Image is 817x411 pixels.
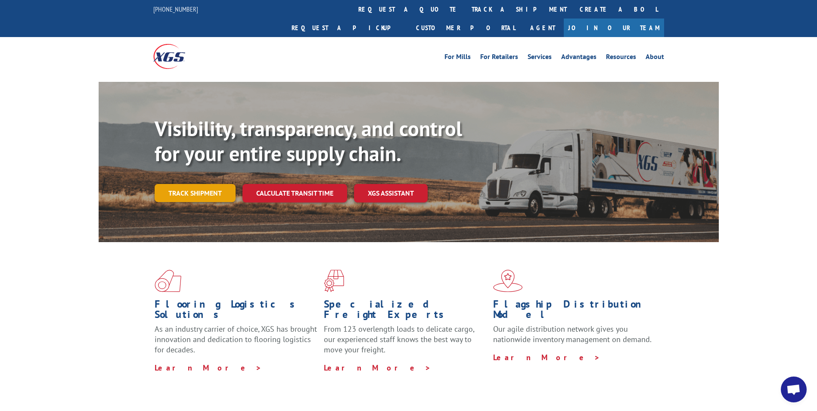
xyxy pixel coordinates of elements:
a: Calculate transit time [242,184,347,202]
a: About [646,53,664,63]
img: xgs-icon-flagship-distribution-model-red [493,270,523,292]
span: As an industry carrier of choice, XGS has brought innovation and dedication to flooring logistics... [155,324,317,355]
p: From 123 overlength loads to delicate cargo, our experienced staff knows the best way to move you... [324,324,487,362]
a: For Retailers [480,53,518,63]
span: Our agile distribution network gives you nationwide inventory management on demand. [493,324,652,344]
a: Learn More > [324,363,431,373]
a: Advantages [561,53,596,63]
a: Learn More > [155,363,262,373]
a: Join Our Team [564,19,664,37]
a: Services [528,53,552,63]
a: Agent [522,19,564,37]
a: Learn More > [493,352,600,362]
b: Visibility, transparency, and control for your entire supply chain. [155,115,462,167]
a: Request a pickup [285,19,410,37]
a: Open chat [781,377,807,402]
h1: Flooring Logistics Solutions [155,299,317,324]
a: [PHONE_NUMBER] [153,5,198,13]
a: Customer Portal [410,19,522,37]
a: Track shipment [155,184,236,202]
a: XGS ASSISTANT [354,184,428,202]
a: For Mills [444,53,471,63]
h1: Specialized Freight Experts [324,299,487,324]
img: xgs-icon-total-supply-chain-intelligence-red [155,270,181,292]
a: Resources [606,53,636,63]
h1: Flagship Distribution Model [493,299,656,324]
img: xgs-icon-focused-on-flooring-red [324,270,344,292]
